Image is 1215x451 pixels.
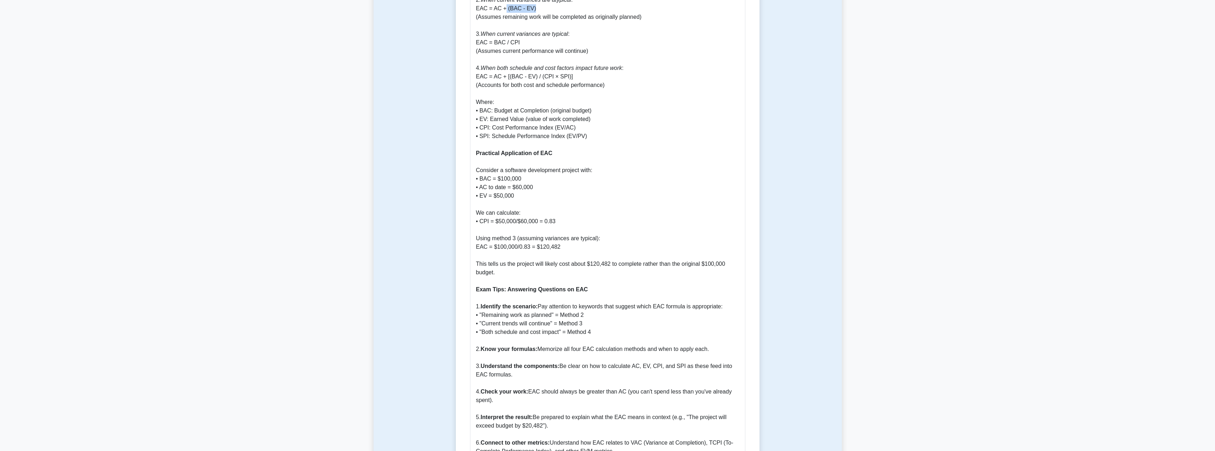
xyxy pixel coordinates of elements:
[476,286,588,292] b: Exam Tips: Answering Questions on EAC
[481,440,550,446] b: Connect to other metrics:
[481,389,528,395] b: Check your work:
[481,346,537,352] b: Know your formulas:
[481,31,568,37] i: When current variances are typical
[476,150,552,156] b: Practical Application of EAC
[481,363,559,369] b: Understand the components:
[481,65,622,71] i: When both schedule and cost factors impact future work
[481,303,538,309] b: Identify the scenario:
[481,414,533,420] b: Interpret the result:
